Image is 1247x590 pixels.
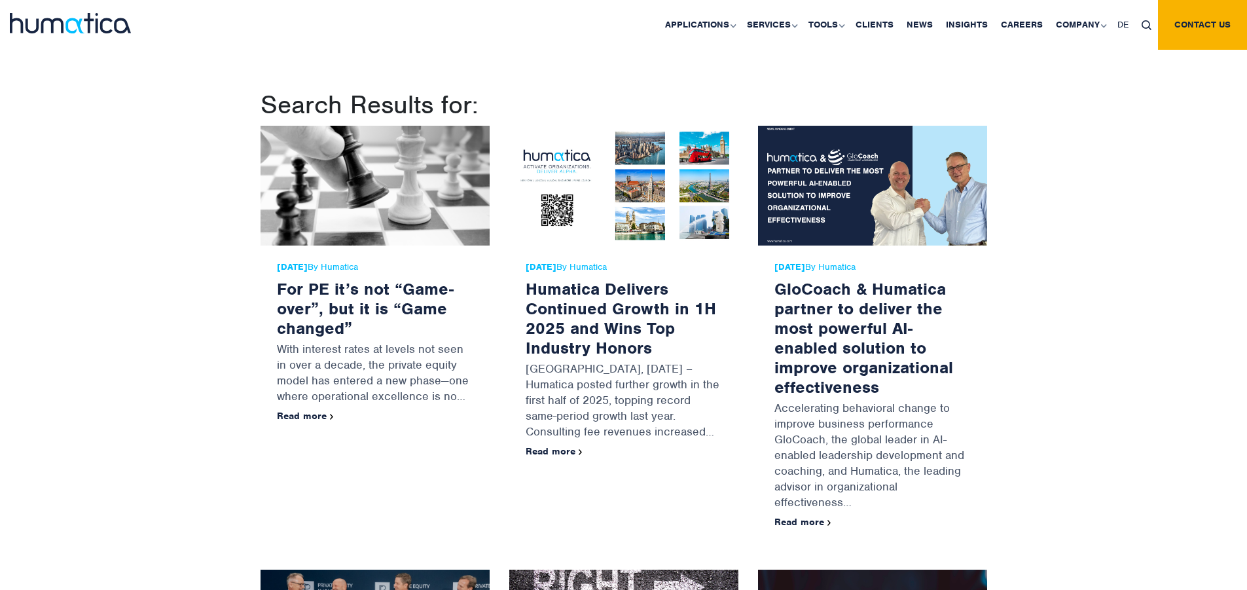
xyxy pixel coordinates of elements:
[774,261,805,272] strong: [DATE]
[526,262,722,272] span: By Humatica
[774,516,831,528] a: Read more
[526,445,583,457] a: Read more
[261,126,490,246] img: For PE it’s not “Game-over”, but it is “Game changed”
[526,358,722,446] p: [GEOGRAPHIC_DATA], [DATE] – Humatica posted further growth in the first half of 2025, topping rec...
[526,261,556,272] strong: [DATE]
[277,410,334,422] a: Read more
[10,13,131,33] img: logo
[774,262,971,272] span: By Humatica
[526,278,716,358] a: Humatica Delivers Continued Growth in 1H 2025 and Wins Top Industry Honors
[774,278,953,397] a: GloCoach & Humatica partner to deliver the most powerful AI-enabled solution to improve organizat...
[827,520,831,526] img: arrowicon
[277,338,473,411] p: With interest rates at levels not seen in over a decade, the private equity model has entered a n...
[277,278,454,339] a: For PE it’s not “Game-over”, but it is “Game changed”
[509,126,738,246] img: Humatica Delivers Continued Growth in 1H 2025 and Wins Top Industry Honors
[774,397,971,517] p: Accelerating behavioral change to improve business performance GloCoach, the global leader in AI-...
[1142,20,1151,30] img: search_icon
[758,126,987,246] img: GloCoach & Humatica partner to deliver the most powerful AI-enabled solution to improve organizat...
[277,262,473,272] span: By Humatica
[330,414,334,420] img: arrowicon
[579,449,583,455] img: arrowicon
[261,89,987,120] h1: Search Results for:
[1117,19,1129,30] span: DE
[277,261,308,272] strong: [DATE]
